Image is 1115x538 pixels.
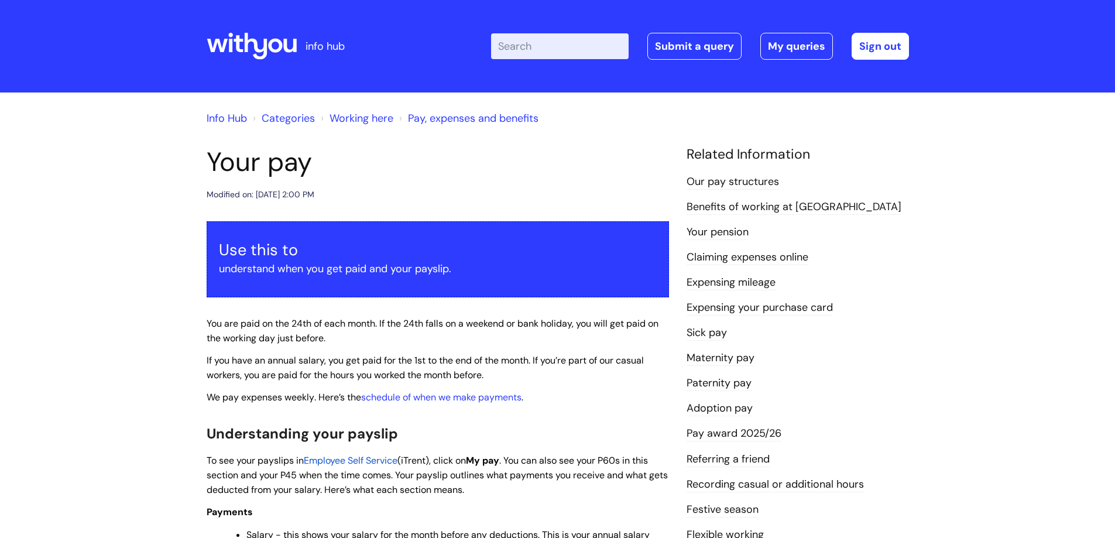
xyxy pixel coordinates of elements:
a: Submit a query [647,33,742,60]
h1: Your pay [207,146,669,178]
a: Expensing your purchase card [687,300,833,316]
a: Working here [330,111,393,125]
li: Solution home [250,109,315,128]
a: Our pay structures [687,174,779,190]
a: Referring a friend [687,452,770,467]
h4: Related Information [687,146,909,163]
a: Expensing mileage [687,275,776,290]
p: understand when you get paid and your payslip. [219,259,657,278]
span: My pay [466,454,499,467]
li: Working here [318,109,393,128]
a: Maternity pay [687,351,754,366]
a: Employee Self Service [304,454,397,467]
a: Sick pay [687,325,727,341]
a: Info Hub [207,111,247,125]
a: Festive season [687,502,759,518]
a: Your pension [687,225,749,240]
div: Modified on: [DATE] 2:00 PM [207,187,314,202]
span: We pay expenses weekly [207,391,314,403]
a: Categories [262,111,315,125]
a: Sign out [852,33,909,60]
span: You are paid on the 24th of each month. If the 24th falls on a weekend or bank holiday, you will ... [207,317,658,344]
a: Adoption pay [687,401,753,416]
span: Payments [207,506,253,518]
h3: Use this to [219,241,657,259]
div: | - [491,33,909,60]
p: info hub [306,37,345,56]
span: Understanding your payslip [207,424,398,443]
span: If you have an annual salary, you get paid for the 1st to the end of the month. If you’re part of... [207,354,644,381]
a: Pay, expenses and benefits [408,111,538,125]
span: . You can also see your P60s in this section and your P45 when the time comes. Your payslip outli... [207,454,668,496]
a: My queries [760,33,833,60]
li: Pay, expenses and benefits [396,109,538,128]
input: Search [491,33,629,59]
a: Paternity pay [687,376,752,391]
a: Recording casual or additional hours [687,477,864,492]
a: Pay award 2025/26 [687,426,781,441]
span: . Here’s the . [207,391,523,403]
a: Claiming expenses online [687,250,808,265]
a: Benefits of working at [GEOGRAPHIC_DATA] [687,200,901,215]
a: schedule of when we make payments [361,391,522,403]
span: To see your payslips in [207,454,304,467]
span: (iTrent), click on [397,454,466,467]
